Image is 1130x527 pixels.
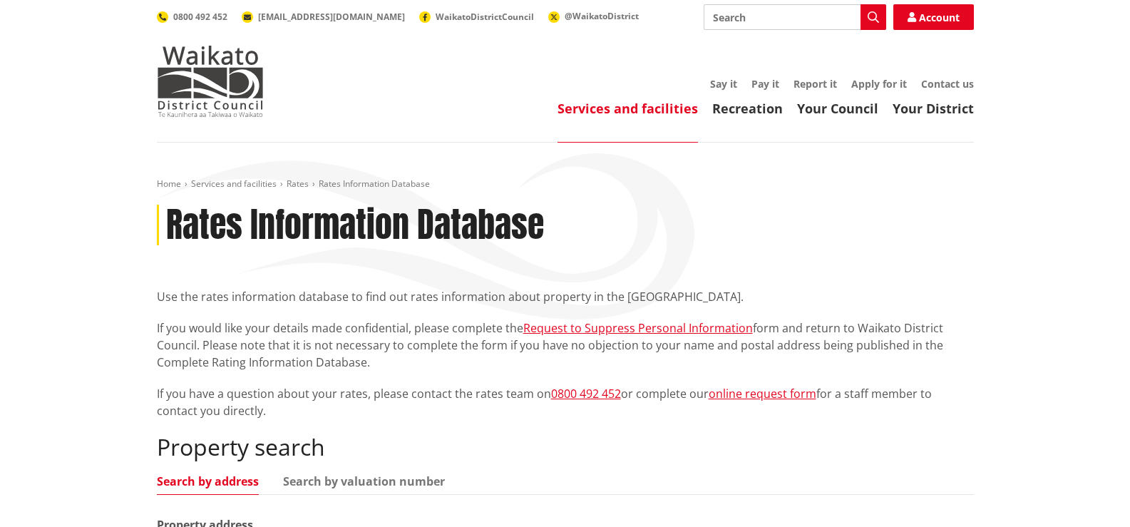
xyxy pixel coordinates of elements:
a: 0800 492 452 [551,386,621,401]
h1: Rates Information Database [166,205,544,246]
a: @WaikatoDistrict [548,10,639,22]
a: Pay it [751,77,779,91]
p: If you have a question about your rates, please contact the rates team on or complete our for a s... [157,385,974,419]
input: Search input [704,4,886,30]
a: Account [893,4,974,30]
a: Search by address [157,476,259,487]
span: [EMAIL_ADDRESS][DOMAIN_NAME] [258,11,405,23]
a: Contact us [921,77,974,91]
a: online request form [709,386,816,401]
a: Rates [287,178,309,190]
span: WaikatoDistrictCouncil [436,11,534,23]
p: If you would like your details made confidential, please complete the form and return to Waikato ... [157,319,974,371]
a: [EMAIL_ADDRESS][DOMAIN_NAME] [242,11,405,23]
span: 0800 492 452 [173,11,227,23]
a: Recreation [712,100,783,117]
a: Search by valuation number [283,476,445,487]
a: Request to Suppress Personal Information [523,320,753,336]
a: WaikatoDistrictCouncil [419,11,534,23]
span: Rates Information Database [319,178,430,190]
h2: Property search [157,434,974,461]
nav: breadcrumb [157,178,974,190]
a: Apply for it [851,77,907,91]
a: Say it [710,77,737,91]
p: Use the rates information database to find out rates information about property in the [GEOGRAPHI... [157,288,974,305]
a: Services and facilities [558,100,698,117]
a: Services and facilities [191,178,277,190]
a: 0800 492 452 [157,11,227,23]
a: Report it [793,77,837,91]
a: Your Council [797,100,878,117]
a: Your District [893,100,974,117]
a: Home [157,178,181,190]
span: @WaikatoDistrict [565,10,639,22]
img: Waikato District Council - Te Kaunihera aa Takiwaa o Waikato [157,46,264,117]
